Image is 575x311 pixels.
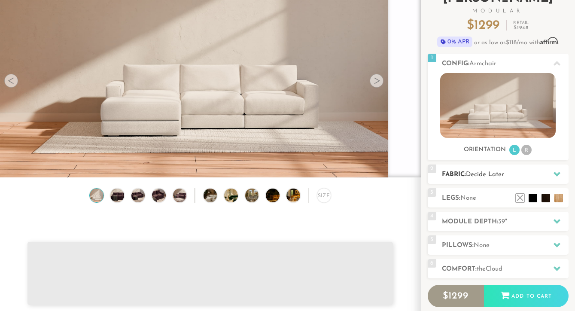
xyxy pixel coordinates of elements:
h2: Comfort: [442,264,569,274]
span: None [460,195,476,201]
h2: Fabric: [442,170,569,180]
p: Retail [513,21,529,30]
span: 5 [428,235,436,244]
span: the [477,266,486,272]
img: Landon Modular Armchair no legs 2 [109,189,125,202]
img: landon-sofa-no_legs-no_pillows-1.jpg [440,73,556,138]
img: DreamSofa Modular Sofa & Sectional Video Presentation 1 [204,189,228,202]
h2: Module Depth: " [442,217,569,227]
h2: Legs: [442,193,569,203]
span: Decide Later [466,171,504,178]
em: $ [514,25,529,30]
span: Armchair [469,61,496,67]
img: Landon Modular Armchair no legs 4 [151,189,167,202]
div: Add to Cart [484,285,569,308]
img: DreamSofa Modular Sofa & Sectional Video Presentation 3 [245,189,270,202]
span: None [474,242,490,249]
h2: Pillows: [442,241,569,250]
span: 1948 [517,25,529,30]
h3: Orientation [464,146,506,154]
span: 3 [428,188,436,197]
div: Size [317,188,332,203]
span: 2 [428,165,436,173]
span: $118 [506,40,517,46]
span: 4 [428,212,436,220]
img: DreamSofa Modular Sofa & Sectional Video Presentation 2 [224,189,249,202]
span: Affirm [540,37,558,45]
span: 1299 [474,19,499,32]
span: 1299 [448,291,469,301]
li: L [509,145,520,155]
span: 1 [428,54,436,62]
p: $ [467,19,499,32]
span: 0% APR [437,37,473,47]
iframe: Chat [538,272,569,305]
span: Modular [428,9,569,14]
span: Cloud [486,266,502,272]
li: R [521,145,532,155]
span: 39 [498,219,505,225]
h2: Config: [442,59,569,69]
p: or as low as /mo with . [428,37,569,47]
img: Landon Modular Armchair no legs 1 [88,189,105,202]
span: 6 [428,259,436,268]
img: DreamSofa Modular Sofa & Sectional Video Presentation 4 [266,189,290,202]
img: DreamSofa Modular Sofa & Sectional Video Presentation 5 [286,189,311,202]
img: Landon Modular Armchair no legs 5 [171,189,188,202]
img: Landon Modular Armchair no legs 3 [130,189,146,202]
